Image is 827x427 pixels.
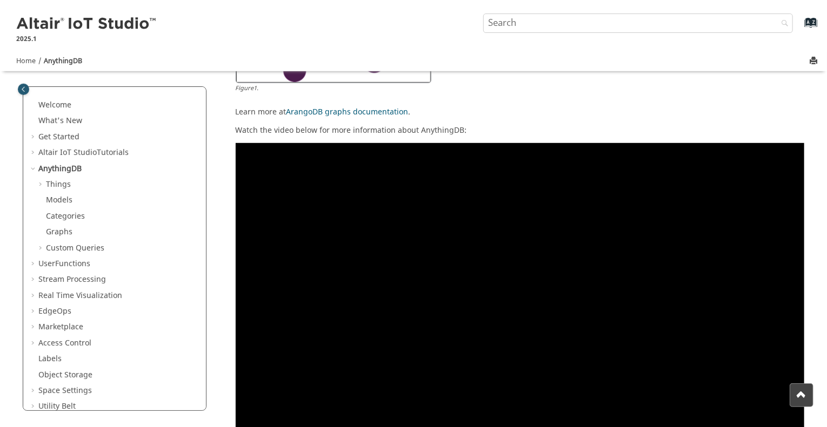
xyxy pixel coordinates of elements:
span: Collapse AnythingDB [30,164,38,174]
a: Access Control [38,337,91,349]
span: Expand Get Started [30,132,38,143]
a: AnythingDB [38,163,82,174]
span: Expand Utility Belt [30,401,38,412]
button: Search [767,13,797,35]
a: Welcome [38,99,71,111]
p: 2025.1 [16,34,158,44]
span: Expand Access Control [30,338,38,349]
span: Expand UserFunctions [30,259,38,269]
a: Real Time Visualization [38,290,122,301]
span: Expand Things [37,179,46,190]
span: Expand Real Time Visualization [30,290,38,301]
span: 1 [254,84,257,93]
a: Get Started [38,131,79,143]
span: Expand Space Settings [30,385,38,396]
a: Graphs [46,226,72,238]
a: Stream Processing [38,274,106,285]
span: Expand Custom Queries [37,243,46,254]
a: Things [46,179,71,190]
span: Figure [236,84,259,93]
a: Custom Queries [46,242,104,254]
a: Categories [46,211,85,222]
a: Object Storage [38,369,92,381]
a: Labels [38,353,62,364]
button: Toggle publishing table of content [18,84,29,95]
a: Space Settings [38,385,92,396]
span: Altair IoT Studio [38,147,97,158]
a: EdgeOps [38,306,71,317]
span: Functions [55,258,90,269]
a: Home [16,56,36,66]
a: UserFunctions [38,258,90,269]
p: Watch the video below for more information about AnythingDB: [236,125,805,136]
a: Altair IoT StudioTutorials [38,147,129,158]
img: Altair IoT Studio [16,16,158,33]
span: . [257,84,259,93]
span: Expand Altair IoT StudioTutorials [30,147,38,158]
span: Expand Marketplace [30,322,38,333]
span: Expand EdgeOps [30,306,38,317]
span: Expand Stream Processing [30,274,38,285]
p: Learn more at . [236,107,805,118]
a: Go to index terms page [787,22,811,33]
a: AnythingDB [44,56,82,66]
a: Models [46,194,72,206]
a: ArangoDB graphs documentation [286,106,409,118]
input: Search query [483,13,793,33]
button: Print this page [810,54,819,69]
a: Utility Belt [38,401,76,412]
a: What's New [38,115,82,126]
a: Marketplace [38,321,83,333]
